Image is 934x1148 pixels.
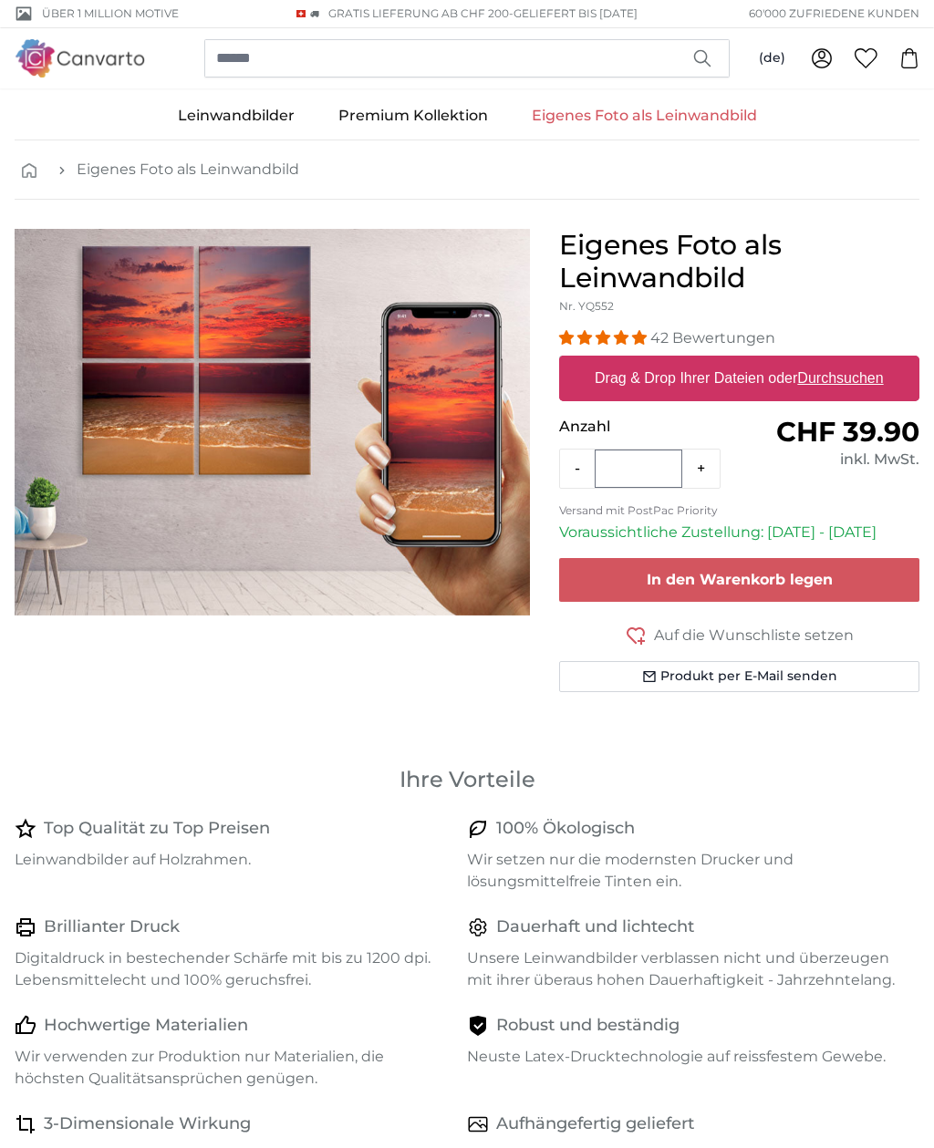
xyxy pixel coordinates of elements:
[509,6,638,20] span: -
[77,159,299,181] a: Eigenes Foto als Leinwandbild
[559,661,919,692] button: Produkt per E-Mail senden
[15,849,452,871] p: Leinwandbilder auf Holzrahmen.
[559,522,919,543] p: Voraussichtliche Zustellung: [DATE] - [DATE]
[15,1046,452,1090] p: Wir verwenden zur Produktion nur Materialien, die höchsten Qualitätsansprüchen genügen.
[744,42,800,75] button: (de)
[514,6,638,20] span: Geliefert bis [DATE]
[654,625,854,646] span: Auf die Wunschliste setzen
[560,450,595,487] button: -
[15,947,452,991] p: Digitaldruck in bestechender Schärfe mit bis zu 1200 dpi. Lebensmittelecht und 100% geruchsfrei.
[776,415,919,449] span: CHF 39.90
[44,816,270,842] h4: Top Qualität zu Top Preisen
[510,92,779,140] a: Eigenes Foto als Leinwandbild
[559,503,919,518] p: Versand mit PostPac Priority
[559,329,650,346] span: 4.98 stars
[317,92,510,140] a: Premium Kollektion
[496,915,694,940] h4: Dauerhaft und lichtecht
[328,6,509,20] span: GRATIS Lieferung ab CHF 200
[156,92,317,140] a: Leinwandbilder
[559,624,919,646] button: Auf die Wunschliste setzen
[749,5,919,22] span: 60'000 ZUFRIEDENE KUNDEN
[467,947,905,991] p: Unsere Leinwandbilder verblassen nicht und überzeugen mit ihrer überaus hohen Dauerhaftigkeit - J...
[559,229,919,295] h1: Eigenes Foto als Leinwandbild
[467,1046,905,1068] p: Neuste Latex-Drucktechnologie auf reissfestem Gewebe.
[467,849,905,893] p: Wir setzen nur die modernsten Drucker und lösungsmittelfreie Tinten ein.
[559,416,739,438] p: Anzahl
[559,299,614,313] span: Nr. YQ552
[15,765,919,794] h3: Ihre Vorteile
[44,915,180,940] h4: Brillianter Druck
[496,1112,694,1137] h4: Aufhängefertig geliefert
[15,39,146,77] img: Canvarto
[42,5,179,22] span: Über 1 Million Motive
[496,816,635,842] h4: 100% Ökologisch
[798,370,884,386] u: Durchsuchen
[296,10,306,17] img: Schweiz
[15,140,919,200] nav: breadcrumbs
[44,1013,248,1039] h4: Hochwertige Materialien
[496,1013,680,1039] h4: Robust und beständig
[740,449,919,471] div: inkl. MwSt.
[44,1112,251,1137] h4: 3-Dimensionale Wirkung
[15,229,530,615] img: personalised-canvas-print
[559,558,919,602] button: In den Warenkorb legen
[650,329,775,346] span: 42 Bewertungen
[647,571,833,588] span: In den Warenkorb legen
[682,450,720,487] button: +
[587,360,891,397] label: Drag & Drop Ihrer Dateien oder
[15,229,530,615] div: 1 of 1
